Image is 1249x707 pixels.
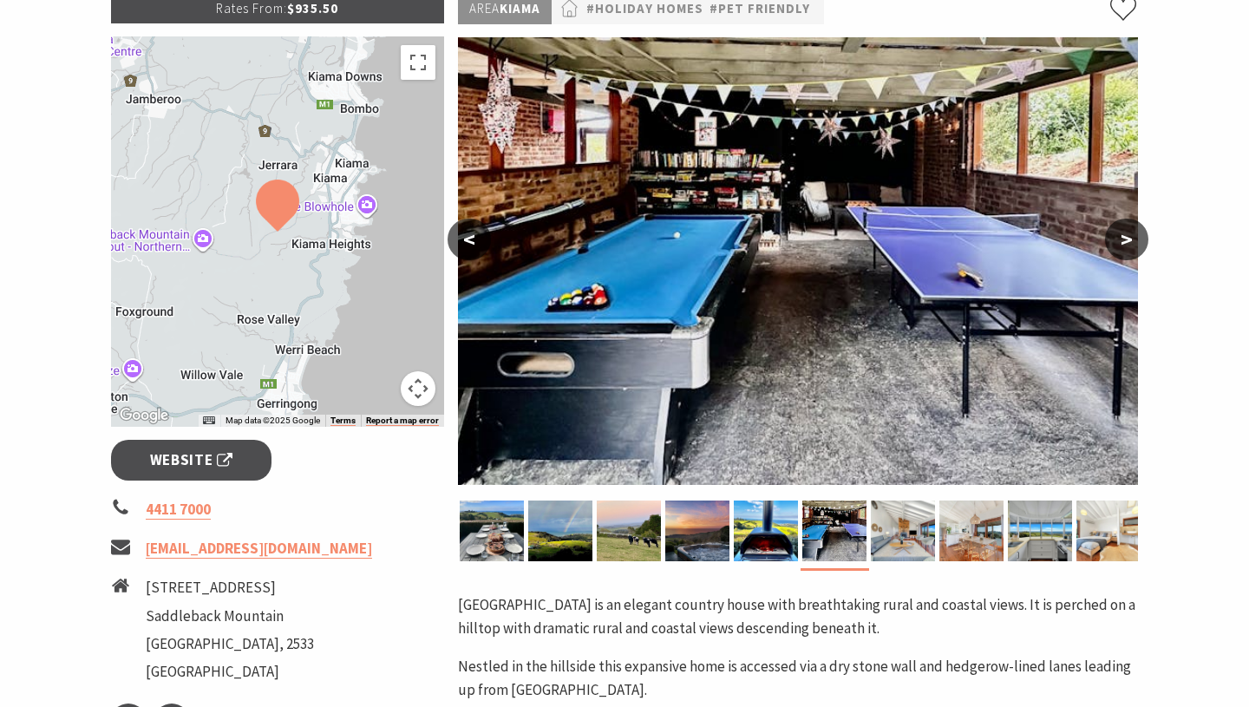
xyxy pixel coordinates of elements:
button: Map camera controls [401,371,435,406]
img: Google [115,404,173,427]
li: [STREET_ADDRESS] [146,576,314,599]
a: Website [111,440,271,481]
img: cows [597,501,661,561]
li: [GEOGRAPHIC_DATA], 2533 [146,632,314,656]
span: Map data ©2025 Google [226,416,320,425]
p: Nestled in the hillside this expansive home is accessed via a dry stone wall and hedgerow-lined l... [458,655,1138,702]
button: Keyboard shortcuts [203,415,215,427]
img: lounge [871,501,935,561]
button: Toggle fullscreen view [401,45,435,80]
span: Website [150,448,233,472]
a: Terms [330,416,356,426]
img: games room [458,37,1138,485]
a: [EMAIL_ADDRESS][DOMAIN_NAME] [146,539,372,559]
p: [GEOGRAPHIC_DATA] is an elegant country house with breathtaking rural and coastal views. It is pe... [458,593,1138,640]
img: lunch with a view [460,501,524,561]
li: Saddleback Mountain [146,605,314,628]
img: The view from the deck at sunrise [665,501,729,561]
img: kitchen [1008,501,1072,561]
img: Dining room and kitchen [939,501,1004,561]
a: Open this area in Google Maps (opens a new window) [115,404,173,427]
a: Report a map error [366,416,439,426]
img: main bed [1076,501,1141,561]
button: < [448,219,491,260]
img: games room [802,501,866,561]
button: > [1105,219,1148,260]
a: 4411 7000 [146,500,211,520]
img: rainbow view [528,501,592,561]
li: [GEOGRAPHIC_DATA] [146,660,314,684]
img: pizza oven [734,501,798,561]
